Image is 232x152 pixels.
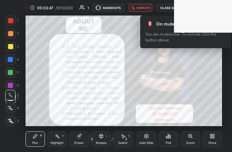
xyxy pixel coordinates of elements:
div: P [40,134,42,137]
div: S [128,134,130,137]
div: Zoom [186,141,195,145]
button: CLASS SETTINGS [156,4,192,12]
div: Eraser [74,141,84,145]
div: Z [5,116,19,126]
div: You are muted now. To unmute click the button above [145,31,226,43]
div: 5 [5,67,19,78]
div: Select [118,141,128,145]
div: H [62,134,64,137]
div: 2 [5,28,19,39]
div: 1 [88,6,89,9]
div: 1 [5,16,18,26]
span: unmute [136,5,150,10]
div: Pen [32,141,38,145]
div: Highlight [50,141,64,145]
div: 4 [5,54,19,65]
div: 3 [5,41,19,52]
div: More [208,141,216,145]
div: 6 [5,80,19,91]
button: unmute [129,4,152,12]
div: Add Slide [139,141,153,145]
div: Shapes [96,141,107,145]
div: X [5,103,19,113]
div: LIVE [26,4,39,12]
div: L [106,134,108,137]
div: On mute [156,21,175,27]
div: C [5,90,19,100]
div: Poll [166,141,171,145]
button: HANDOUTS [93,4,124,12]
div: / [111,137,113,141]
